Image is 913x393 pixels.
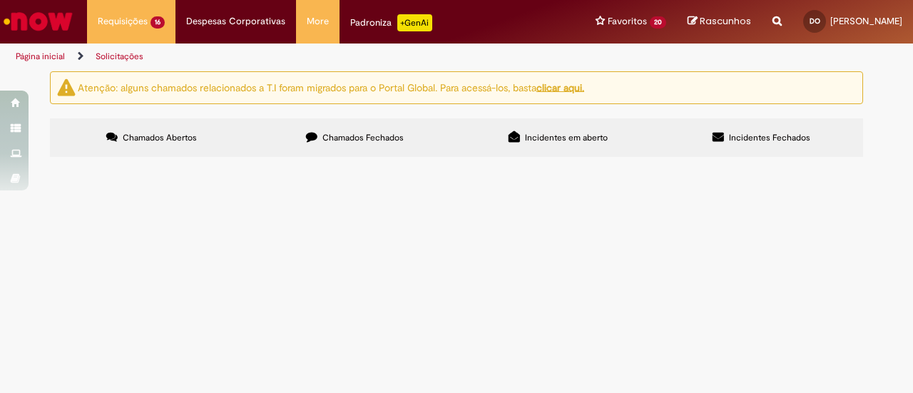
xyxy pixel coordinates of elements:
[98,14,148,29] span: Requisições
[123,132,197,143] span: Chamados Abertos
[688,15,751,29] a: Rascunhos
[536,81,584,93] a: clicar aqui.
[16,51,65,62] a: Página inicial
[830,15,902,27] span: [PERSON_NAME]
[650,16,666,29] span: 20
[96,51,143,62] a: Solicitações
[525,132,608,143] span: Incidentes em aberto
[700,14,751,28] span: Rascunhos
[350,14,432,31] div: Padroniza
[608,14,647,29] span: Favoritos
[810,16,820,26] span: DO
[11,44,598,70] ul: Trilhas de página
[397,14,432,31] p: +GenAi
[307,14,329,29] span: More
[729,132,810,143] span: Incidentes Fechados
[78,81,584,93] ng-bind-html: Atenção: alguns chamados relacionados a T.I foram migrados para o Portal Global. Para acessá-los,...
[1,7,75,36] img: ServiceNow
[186,14,285,29] span: Despesas Corporativas
[151,16,165,29] span: 16
[322,132,404,143] span: Chamados Fechados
